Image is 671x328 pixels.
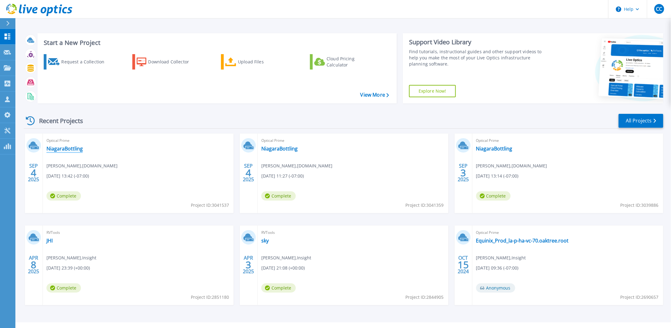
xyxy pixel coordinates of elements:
span: 8 [31,262,36,267]
span: [DATE] 21:08 (+00:00) [261,265,305,271]
span: [PERSON_NAME] , Insight [46,254,96,261]
a: Explore Now! [409,85,456,97]
span: [DATE] 09:36 (-07:00) [476,265,519,271]
a: JHI [46,238,53,244]
span: [PERSON_NAME] , [DOMAIN_NAME] [261,162,332,169]
span: Project ID: 3041359 [406,202,444,209]
span: [PERSON_NAME] , Insight [476,254,526,261]
span: Optical Prime [261,137,445,144]
div: APR 2025 [243,254,254,276]
span: Optical Prime [46,137,230,144]
span: [PERSON_NAME] , [DOMAIN_NAME] [476,162,547,169]
a: Cloud Pricing Calculator [310,54,379,70]
span: RVTools [261,229,445,236]
h3: Start a New Project [44,39,389,46]
span: [PERSON_NAME] , Insight [261,254,311,261]
span: Complete [261,283,296,293]
span: 3 [246,262,251,267]
span: 4 [31,170,36,175]
div: Find tutorials, instructional guides and other support videos to help you make the most of your L... [409,49,543,67]
span: RVTools [46,229,230,236]
a: Download Collector [132,54,201,70]
span: Project ID: 3041537 [191,202,229,209]
span: 15 [458,262,469,267]
div: Support Video Library [409,38,543,46]
span: Project ID: 2851180 [191,294,229,301]
span: Project ID: 2844905 [406,294,444,301]
span: [DATE] 13:14 (-07:00) [476,173,519,179]
div: SEP 2025 [457,162,469,184]
a: sky [261,238,269,244]
div: APR 2025 [28,254,39,276]
span: 4 [246,170,251,175]
div: OCT 2024 [457,254,469,276]
a: NiagaraBottling [261,146,298,152]
a: Upload Files [221,54,290,70]
a: NiagaraBottling [46,146,83,152]
div: Recent Projects [24,113,91,128]
div: Upload Files [238,56,287,68]
span: Complete [261,191,296,201]
span: Optical Prime [476,137,660,144]
span: Project ID: 2690657 [621,294,659,301]
span: [DATE] 13:42 (-07:00) [46,173,89,179]
span: Optical Prime [476,229,660,236]
div: Request a Collection [61,56,110,68]
span: Anonymous [476,283,515,293]
span: Complete [46,283,81,293]
a: All Projects [619,114,663,128]
div: SEP 2025 [28,162,39,184]
span: Complete [476,191,511,201]
div: Download Collector [148,56,198,68]
span: [DATE] 11:27 (-07:00) [261,173,304,179]
div: Cloud Pricing Calculator [327,56,376,68]
span: Project ID: 3039886 [621,202,659,209]
span: [DATE] 23:39 (+00:00) [46,265,90,271]
a: Request a Collection [44,54,112,70]
a: View More [360,92,389,98]
a: NiagaraBottling [476,146,512,152]
a: Equinix_Prod_la-p-ha-vc-70.oaktree.root [476,238,569,244]
span: Complete [46,191,81,201]
div: SEP 2025 [243,162,254,184]
span: [PERSON_NAME] , [DOMAIN_NAME] [46,162,118,169]
span: 3 [460,170,466,175]
span: CC [656,6,662,11]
